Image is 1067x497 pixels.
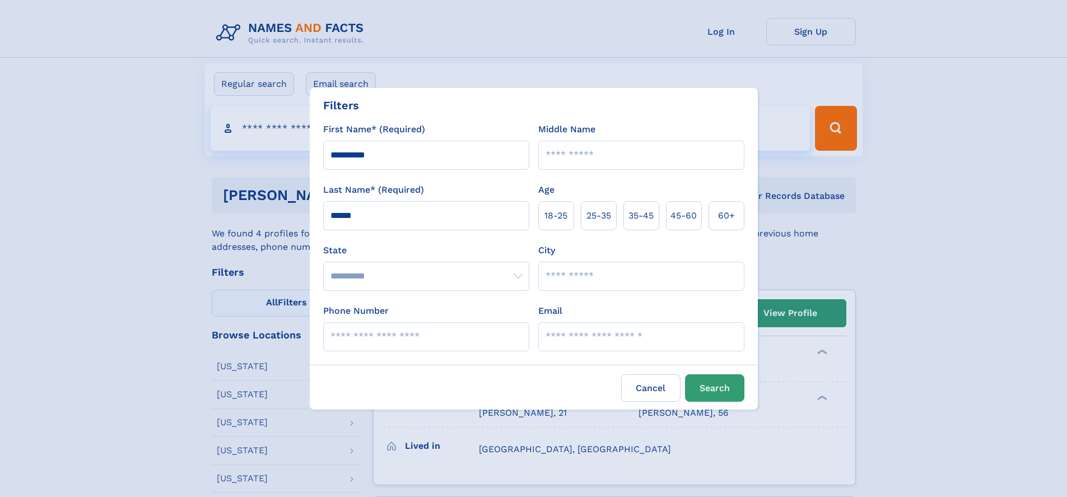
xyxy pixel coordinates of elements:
[621,374,681,402] label: Cancel
[323,123,425,136] label: First Name* (Required)
[544,209,567,222] span: 18‑25
[670,209,697,222] span: 45‑60
[323,97,359,114] div: Filters
[323,244,529,257] label: State
[538,183,555,197] label: Age
[685,374,744,402] button: Search
[718,209,735,222] span: 60+
[323,304,389,318] label: Phone Number
[586,209,611,222] span: 25‑35
[538,123,595,136] label: Middle Name
[628,209,654,222] span: 35‑45
[323,183,424,197] label: Last Name* (Required)
[538,304,562,318] label: Email
[538,244,555,257] label: City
